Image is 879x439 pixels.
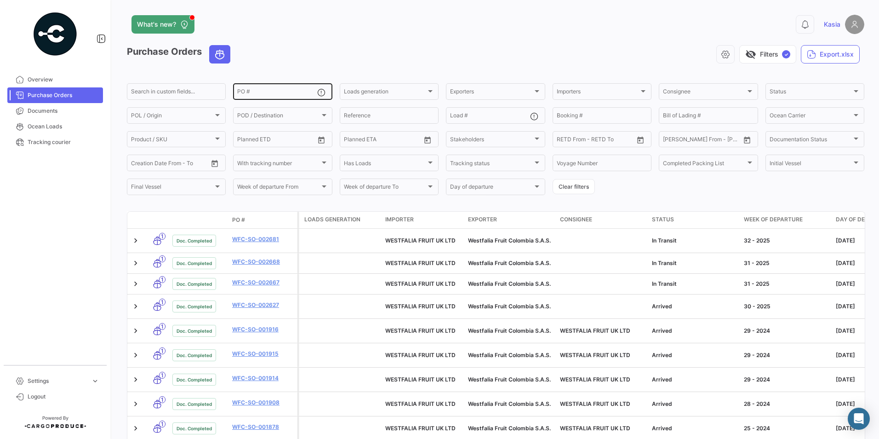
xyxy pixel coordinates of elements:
[131,424,140,433] a: Expand/Collapse Row
[744,400,828,408] div: 28 - 2024
[385,376,456,383] span: WESTFALIA FRUIT UK LTD
[770,114,852,120] span: Ocean Carrier
[682,138,719,144] input: To
[848,408,870,430] div: Abrir Intercom Messenger
[770,161,852,168] span: Initial Vessel
[468,215,497,224] span: Exporter
[652,327,736,335] div: Arrived
[745,49,756,60] span: visibility_off
[150,161,187,168] input: To
[127,45,233,64] h3: Purchase Orders
[744,237,828,245] div: 32 - 2025
[663,161,745,168] span: Completed Packing List
[131,259,140,268] a: Expand/Collapse Row
[177,425,212,432] span: Doc. Completed
[468,280,551,287] span: Westfalia Fruit Colombia S.A.S.
[131,114,213,120] span: POL / Origin
[314,133,328,147] button: Open calendar
[739,45,796,64] button: visibility_offFilters✓
[208,156,222,170] button: Open calendar
[232,374,294,382] a: WFC-SO-001914
[385,260,456,266] span: WESTFALIA FRUIT UK LTD
[744,375,828,384] div: 29 - 2024
[824,20,840,29] span: Kasia
[159,276,166,283] span: 1
[159,421,166,427] span: 1
[159,255,166,262] span: 1
[385,400,456,407] span: WESTFALIA FRUIT UK LTD
[556,212,648,228] datatable-header-cell: Consignee
[344,138,357,144] input: From
[740,212,832,228] datatable-header-cell: Week of departure
[450,138,532,144] span: Stakeholders
[232,350,294,358] a: WFC-SO-001915
[131,161,144,168] input: From
[7,72,103,87] a: Overview
[159,396,166,403] span: 1
[131,326,140,335] a: Expand/Collapse Row
[744,351,828,359] div: 29 - 2024
[177,303,212,310] span: Doc. Completed
[7,119,103,134] a: Ocean Loads
[131,302,140,311] a: Expand/Collapse Row
[468,400,551,407] span: Westfalia Fruit Colombia S.A.S.
[560,327,630,334] span: WESTFALIA FRUIT UK LTD
[468,237,551,244] span: Westfalia Fruit Colombia S.A.S.
[740,133,754,147] button: Open calendar
[468,376,551,383] span: Westfalia Fruit Colombia S.A.S.
[344,161,426,168] span: Has Loads
[137,20,176,29] span: What's new?
[652,237,736,245] div: In Transit
[557,138,570,144] input: From
[468,303,551,310] span: Westfalia Fruit Colombia S.A.S.
[177,352,212,359] span: Doc. Completed
[744,327,828,335] div: 29 - 2024
[744,215,803,224] span: Week of departure
[801,45,860,64] button: Export.xlsx
[237,114,320,120] span: POD / Destination
[663,90,745,96] span: Consignee
[363,138,400,144] input: To
[7,103,103,119] a: Documents
[299,212,382,228] datatable-header-cell: Loads generation
[131,351,140,360] a: Expand/Collapse Row
[131,138,213,144] span: Product / SKU
[28,138,99,146] span: Tracking courier
[634,133,647,147] button: Open calendar
[652,351,736,359] div: Arrived
[131,185,213,191] span: Final Vessel
[131,375,140,384] a: Expand/Collapse Row
[382,212,464,228] datatable-header-cell: Importer
[131,15,194,34] button: What's new?
[560,215,592,224] span: Consignee
[450,161,532,168] span: Tracking status
[232,301,294,309] a: WFC-SO-002627
[257,138,293,144] input: To
[177,280,212,288] span: Doc. Completed
[385,327,456,334] span: WESTFALIA FRUIT UK LTD
[744,280,828,288] div: 31 - 2025
[237,161,320,168] span: With tracking number
[385,215,414,224] span: Importer
[450,90,532,96] span: Exporters
[770,138,852,144] span: Documentation Status
[177,237,212,244] span: Doc. Completed
[385,280,456,287] span: WESTFALIA FRUIT UK LTD
[464,212,556,228] datatable-header-cell: Exporter
[28,122,99,131] span: Ocean Loads
[560,400,630,407] span: WESTFALIA FRUIT UK LTD
[159,233,166,240] span: 1
[450,185,532,191] span: Day of departure
[560,352,630,358] span: WESTFALIA FRUIT UK LTD
[385,425,456,432] span: WESTFALIA FRUIT UK LTD
[652,400,736,408] div: Arrived
[648,212,740,228] datatable-header-cell: Status
[28,75,99,84] span: Overview
[553,179,595,194] button: Clear filters
[159,372,166,379] span: 1
[159,299,166,306] span: 1
[652,424,736,433] div: Arrived
[232,258,294,266] a: WFC-SO-002668
[468,260,551,266] span: Westfalia Fruit Colombia S.A.S.
[845,15,864,34] img: placeholder-user.png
